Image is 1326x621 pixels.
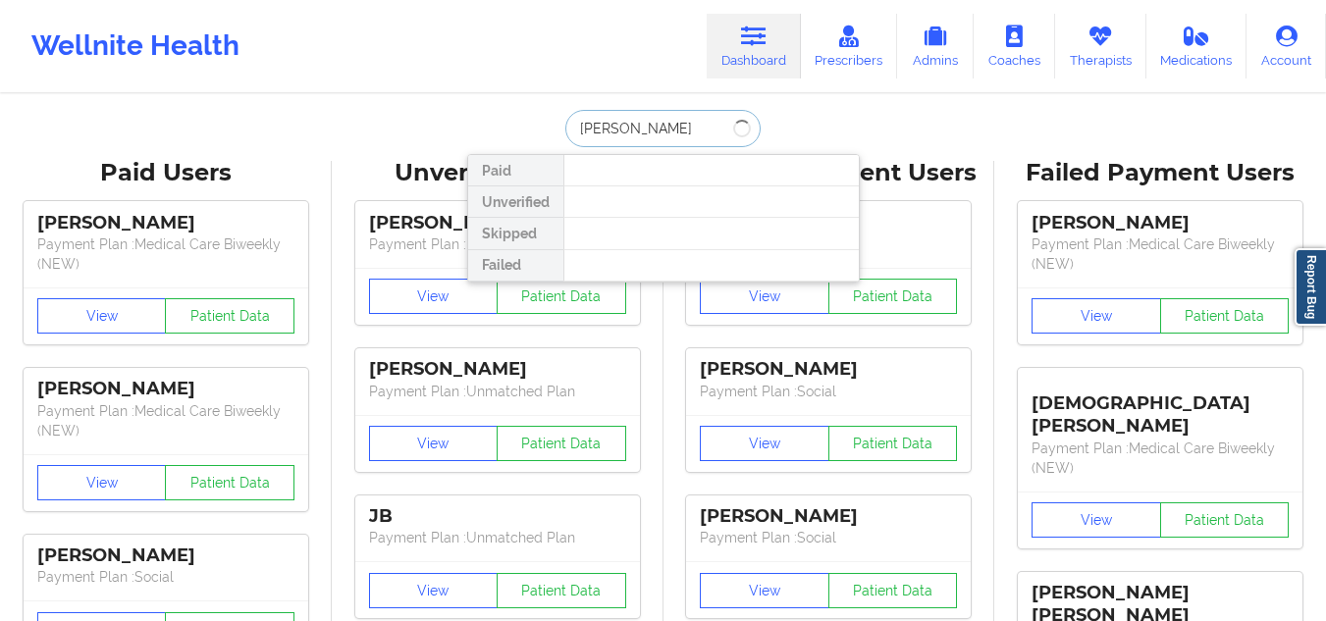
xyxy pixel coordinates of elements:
button: View [369,426,499,461]
a: Medications [1146,14,1247,78]
p: Payment Plan : Unmatched Plan [369,234,626,254]
div: JB [369,505,626,528]
button: View [369,573,499,608]
div: [PERSON_NAME] [37,378,294,400]
div: Failed Payment Users [1008,158,1312,188]
button: Patient Data [497,573,626,608]
p: Payment Plan : Medical Care Biweekly (NEW) [37,234,294,274]
div: Unverified Users [345,158,650,188]
p: Payment Plan : Medical Care Biweekly (NEW) [37,401,294,440]
p: Payment Plan : Unmatched Plan [369,382,626,401]
div: Paid [468,155,563,186]
button: Patient Data [828,279,958,314]
button: View [700,426,829,461]
button: Patient Data [497,426,626,461]
div: [PERSON_NAME] [369,358,626,381]
a: Dashboard [707,14,801,78]
div: [DEMOGRAPHIC_DATA][PERSON_NAME] [1032,378,1289,438]
div: Failed [468,250,563,282]
p: Payment Plan : Medical Care Biweekly (NEW) [1032,234,1289,274]
a: Account [1246,14,1326,78]
p: Payment Plan : Social [700,382,957,401]
button: Patient Data [828,426,958,461]
div: [PERSON_NAME] [1032,212,1289,234]
a: Prescribers [801,14,898,78]
button: View [37,465,167,500]
a: Coaches [974,14,1055,78]
a: Report Bug [1295,248,1326,326]
button: View [369,279,499,314]
div: Paid Users [14,158,318,188]
button: Patient Data [828,573,958,608]
button: Patient Data [1160,298,1290,334]
button: View [37,298,167,334]
button: View [1032,502,1161,538]
p: Payment Plan : Social [700,528,957,547]
div: [PERSON_NAME] [700,505,957,528]
a: Admins [897,14,974,78]
div: [PERSON_NAME] [700,358,957,381]
button: Patient Data [165,465,294,500]
p: Payment Plan : Social [37,567,294,587]
button: View [700,573,829,608]
div: [PERSON_NAME] [37,212,294,234]
div: [PERSON_NAME] [37,544,294,567]
button: Patient Data [1160,502,1290,538]
div: Unverified [468,186,563,218]
button: View [1032,298,1161,334]
div: Skipped [468,218,563,249]
button: Patient Data [165,298,294,334]
button: View [700,279,829,314]
button: Patient Data [497,279,626,314]
p: Payment Plan : Medical Care Biweekly (NEW) [1032,439,1289,478]
p: Payment Plan : Unmatched Plan [369,528,626,547]
div: [PERSON_NAME] [369,212,626,234]
a: Therapists [1055,14,1146,78]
